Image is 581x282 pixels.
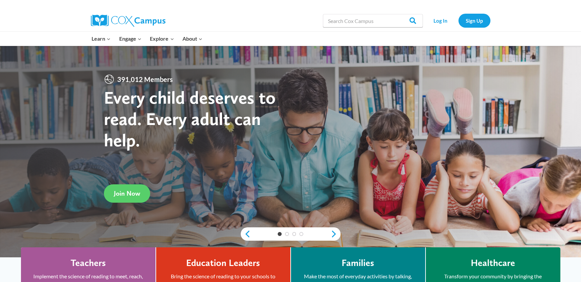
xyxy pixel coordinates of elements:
[342,257,374,269] h4: Families
[292,232,296,236] a: 3
[458,14,490,27] a: Sign Up
[241,227,341,241] div: content slider buttons
[299,232,303,236] a: 4
[186,257,260,269] h4: Education Leaders
[241,230,251,238] a: previous
[104,184,150,203] a: Join Now
[182,34,202,43] span: About
[471,257,515,269] h4: Healthcare
[92,34,111,43] span: Learn
[104,87,276,150] strong: Every child deserves to read. Every adult can help.
[150,34,174,43] span: Explore
[119,34,142,43] span: Engage
[426,14,490,27] nav: Secondary Navigation
[88,32,207,46] nav: Primary Navigation
[285,232,289,236] a: 2
[323,14,423,27] input: Search Cox Campus
[71,257,106,269] h4: Teachers
[115,74,175,85] span: 391,012 Members
[114,189,140,197] span: Join Now
[426,14,455,27] a: Log In
[278,232,282,236] a: 1
[91,15,165,27] img: Cox Campus
[331,230,341,238] a: next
